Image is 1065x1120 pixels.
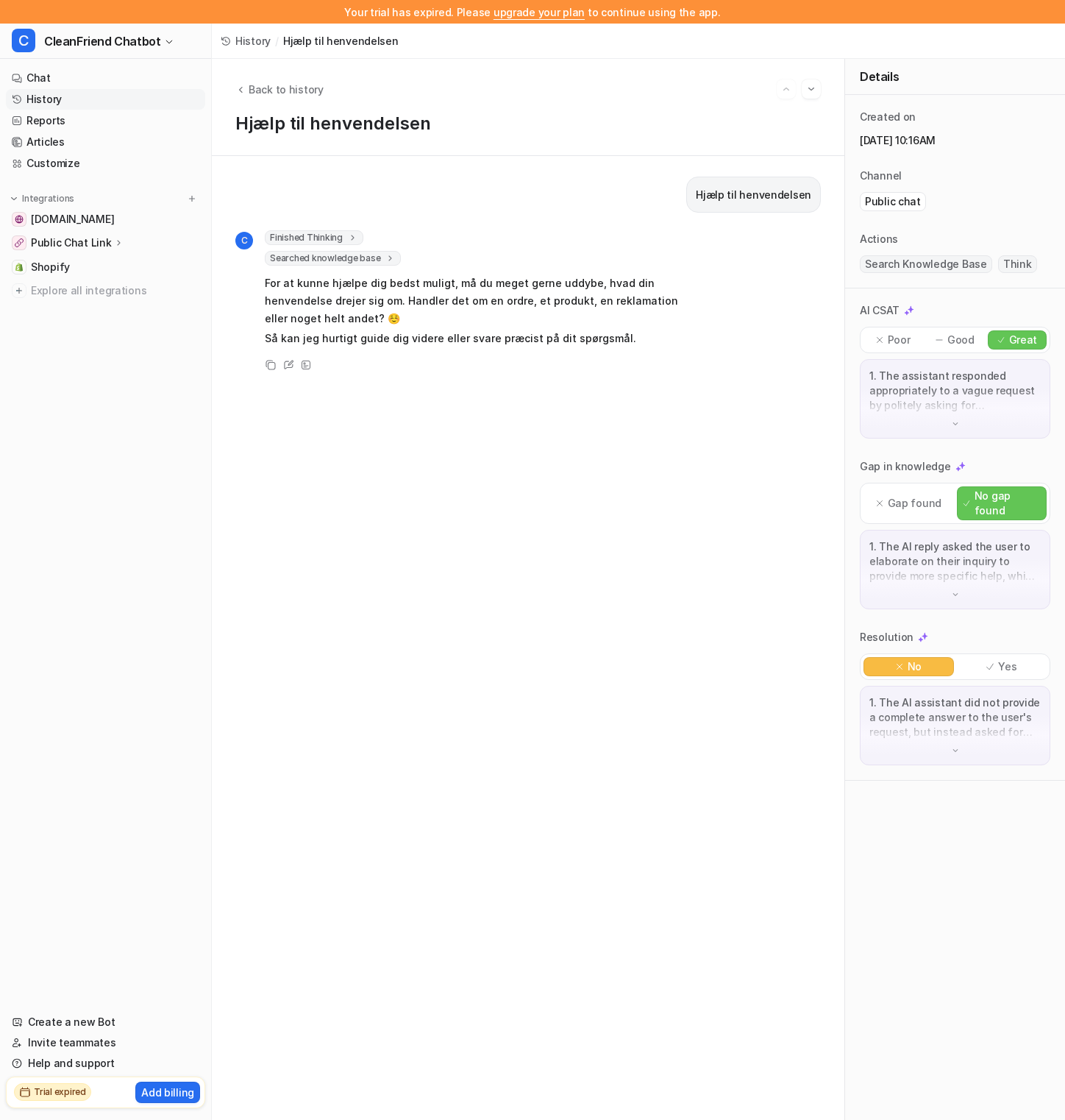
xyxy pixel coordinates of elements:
p: Channel [860,169,902,183]
span: Shopify [31,260,70,274]
p: Gap found [888,496,941,511]
p: No gap found [975,489,1040,518]
p: Hjælp til henvendelsen [696,186,811,204]
span: History [235,33,271,49]
span: C [12,29,35,52]
img: down-arrow [950,419,961,429]
span: Hjælp til henvendelsen [283,33,399,49]
span: C [235,232,253,249]
p: Created on [860,110,916,124]
span: Back to history [249,82,324,97]
p: Public chat [865,194,921,209]
button: Add billing [135,1082,200,1103]
p: AI CSAT [860,303,900,318]
p: Good [947,333,975,347]
img: Previous session [781,82,791,96]
p: Poor [888,333,911,347]
a: History [6,89,205,110]
p: No [908,659,922,674]
a: Articles [6,132,205,152]
a: Customize [6,153,205,174]
a: upgrade your plan [494,6,585,18]
a: cleanfriend.dk[DOMAIN_NAME] [6,209,205,230]
img: down-arrow [950,589,961,600]
p: Actions [860,232,898,247]
img: explore all integrations [12,283,26,298]
a: Invite teammates [6,1032,205,1053]
span: Search Knowledge Base [860,255,992,273]
span: Think [998,255,1037,273]
img: Public Chat Link [15,238,24,247]
p: Så kan jeg hurtigt guide dig videre eller svare præcist på dit spørgsmål. [265,330,695,347]
button: Go to previous session [777,79,796,99]
p: Gap in knowledge [860,459,951,474]
p: Integrations [22,193,74,205]
p: Yes [998,659,1016,674]
button: Integrations [6,191,79,206]
a: Help and support [6,1053,205,1074]
p: Great [1009,333,1038,347]
a: Chat [6,68,205,88]
div: Details [845,59,1065,95]
img: Shopify [15,263,24,272]
p: Resolution [860,630,913,645]
span: Finished Thinking [265,230,363,245]
span: Searched knowledge base [265,251,401,266]
p: Public Chat Link [31,235,112,250]
h2: Trial expired [34,1085,86,1099]
p: 1. The assistant responded appropriately to a vague request by politely asking for clarification,... [869,369,1041,413]
a: ShopifyShopify [6,257,205,277]
a: Create a new Bot [6,1012,205,1032]
h1: Hjælp til henvendelsen [235,113,821,135]
span: / [275,33,279,49]
p: Add billing [141,1085,194,1100]
img: Next session [806,82,816,96]
a: History [221,33,271,49]
span: CleanFriend Chatbot [44,31,160,52]
img: down-arrow [950,745,961,756]
img: menu_add.svg [187,194,197,204]
button: Go to next session [802,79,821,99]
p: For at kunne hjælpe dig bedst muligt, må du meget gerne uddybe, hvad din henvendelse drejer sig o... [265,274,695,327]
span: Explore all integrations [31,279,199,302]
p: [DATE] 10:16AM [860,133,1050,148]
button: Back to history [235,82,324,97]
span: [DOMAIN_NAME] [31,212,114,227]
p: 1. The AI reply asked the user to elaborate on their inquiry to provide more specific help, which... [869,539,1041,584]
img: cleanfriend.dk [15,215,24,224]
a: Explore all integrations [6,280,205,301]
p: 1. The AI assistant did not provide a complete answer to the user's request, but instead asked fo... [869,695,1041,740]
a: Reports [6,110,205,131]
img: expand menu [9,194,19,204]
